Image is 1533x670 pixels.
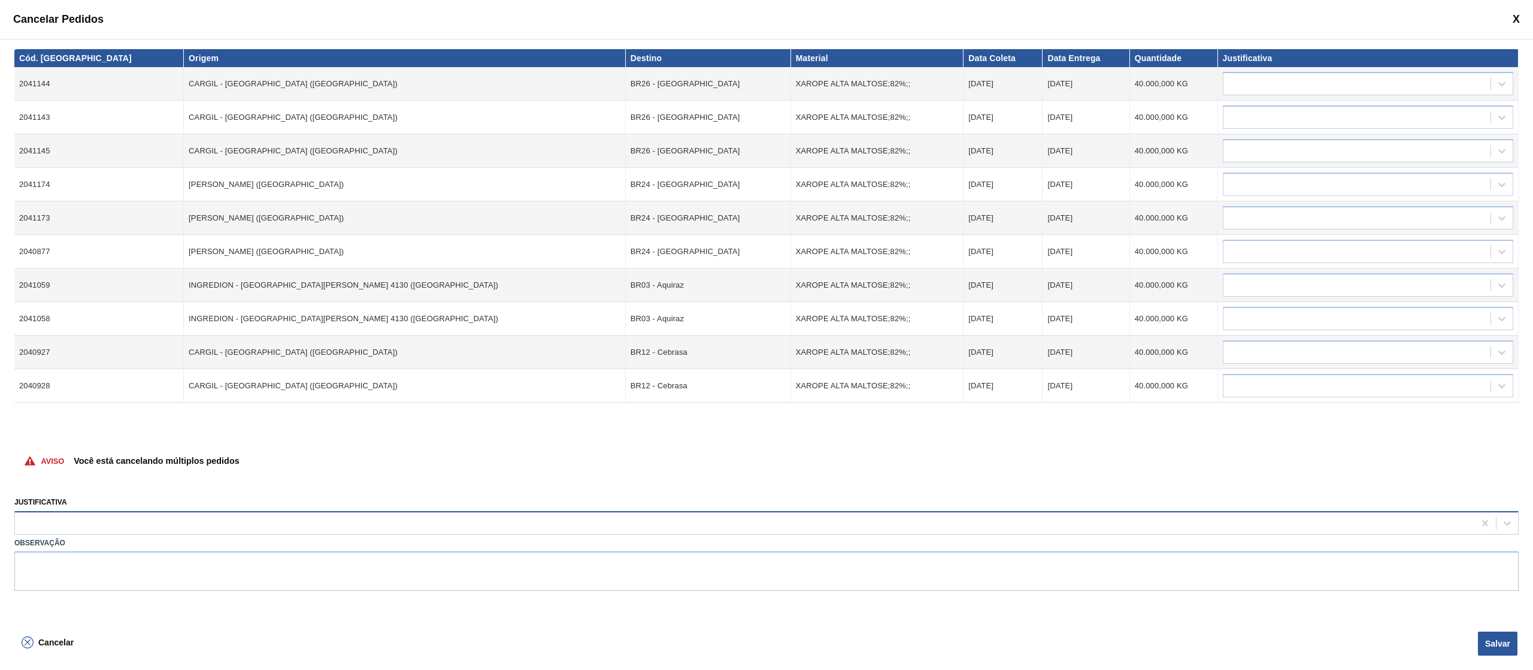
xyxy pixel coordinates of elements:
[184,336,626,369] td: CARGIL - [GEOGRAPHIC_DATA] ([GEOGRAPHIC_DATA])
[184,369,626,403] td: CARGIL - [GEOGRAPHIC_DATA] ([GEOGRAPHIC_DATA])
[14,498,67,506] label: Justificativa
[964,67,1043,101] td: [DATE]
[1043,369,1129,403] td: [DATE]
[791,336,964,369] td: XAROPE ALTA MALTOSE;82%;;
[791,134,964,168] td: XAROPE ALTA MALTOSE;82%;;
[1130,134,1218,168] td: 40.000,000 KG
[1043,302,1129,336] td: [DATE]
[74,456,239,466] p: Você está cancelando múltiplos pedidos
[626,134,791,168] td: BR26 - [GEOGRAPHIC_DATA]
[1043,67,1129,101] td: [DATE]
[1130,268,1218,302] td: 40.000,000 KG
[14,369,184,403] td: 2040928
[964,268,1043,302] td: [DATE]
[791,168,964,201] td: XAROPE ALTA MALTOSE;82%;;
[1478,632,1517,656] button: Salvar
[791,302,964,336] td: XAROPE ALTA MALTOSE;82%;;
[1130,67,1218,101] td: 40.000,000 KG
[1130,49,1218,67] th: Quantidade
[14,630,81,654] button: Cancelar
[38,638,74,647] span: Cancelar
[14,535,1519,552] label: Observação
[184,201,626,235] td: [PERSON_NAME] ([GEOGRAPHIC_DATA])
[791,67,964,101] td: XAROPE ALTA MALTOSE;82%;;
[626,101,791,134] td: BR26 - [GEOGRAPHIC_DATA]
[626,235,791,268] td: BR24 - [GEOGRAPHIC_DATA]
[41,457,64,466] p: Aviso
[964,302,1043,336] td: [DATE]
[1043,101,1129,134] td: [DATE]
[964,101,1043,134] td: [DATE]
[964,49,1043,67] th: Data Coleta
[1043,235,1129,268] td: [DATE]
[964,336,1043,369] td: [DATE]
[184,49,626,67] th: Origem
[14,67,184,101] td: 2041144
[184,67,626,101] td: CARGIL - [GEOGRAPHIC_DATA] ([GEOGRAPHIC_DATA])
[791,49,964,67] th: Material
[1130,369,1218,403] td: 40.000,000 KG
[791,369,964,403] td: XAROPE ALTA MALTOSE;82%;;
[184,268,626,302] td: INGREDION - [GEOGRAPHIC_DATA][PERSON_NAME] 4130 ([GEOGRAPHIC_DATA])
[626,369,791,403] td: BR12 - Cebrasa
[791,201,964,235] td: XAROPE ALTA MALTOSE;82%;;
[14,336,184,369] td: 2040927
[964,369,1043,403] td: [DATE]
[964,235,1043,268] td: [DATE]
[964,134,1043,168] td: [DATE]
[1043,268,1129,302] td: [DATE]
[626,268,791,302] td: BR03 - Aquiraz
[13,13,104,26] span: Cancelar Pedidos
[14,235,184,268] td: 2040877
[1130,336,1218,369] td: 40.000,000 KG
[184,101,626,134] td: CARGIL - [GEOGRAPHIC_DATA] ([GEOGRAPHIC_DATA])
[626,49,791,67] th: Destino
[1130,235,1218,268] td: 40.000,000 KG
[791,268,964,302] td: XAROPE ALTA MALTOSE;82%;;
[184,302,626,336] td: INGREDION - [GEOGRAPHIC_DATA][PERSON_NAME] 4130 ([GEOGRAPHIC_DATA])
[791,101,964,134] td: XAROPE ALTA MALTOSE;82%;;
[1043,168,1129,201] td: [DATE]
[184,168,626,201] td: [PERSON_NAME] ([GEOGRAPHIC_DATA])
[964,201,1043,235] td: [DATE]
[1130,302,1218,336] td: 40.000,000 KG
[626,336,791,369] td: BR12 - Cebrasa
[626,302,791,336] td: BR03 - Aquiraz
[14,101,184,134] td: 2041143
[184,235,626,268] td: [PERSON_NAME] ([GEOGRAPHIC_DATA])
[1043,336,1129,369] td: [DATE]
[964,168,1043,201] td: [DATE]
[1130,168,1218,201] td: 40.000,000 KG
[1043,134,1129,168] td: [DATE]
[14,168,184,201] td: 2041174
[1130,101,1218,134] td: 40.000,000 KG
[626,201,791,235] td: BR24 - [GEOGRAPHIC_DATA]
[14,302,184,336] td: 2041058
[791,235,964,268] td: XAROPE ALTA MALTOSE;82%;;
[1130,201,1218,235] td: 40.000,000 KG
[626,168,791,201] td: BR24 - [GEOGRAPHIC_DATA]
[14,49,184,67] th: Cód. [GEOGRAPHIC_DATA]
[14,268,184,302] td: 2041059
[1043,201,1129,235] td: [DATE]
[184,134,626,168] td: CARGIL - [GEOGRAPHIC_DATA] ([GEOGRAPHIC_DATA])
[14,201,184,235] td: 2041173
[14,134,184,168] td: 2041145
[626,67,791,101] td: BR26 - [GEOGRAPHIC_DATA]
[1043,49,1129,67] th: Data Entrega
[1218,49,1519,67] th: Justificativa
